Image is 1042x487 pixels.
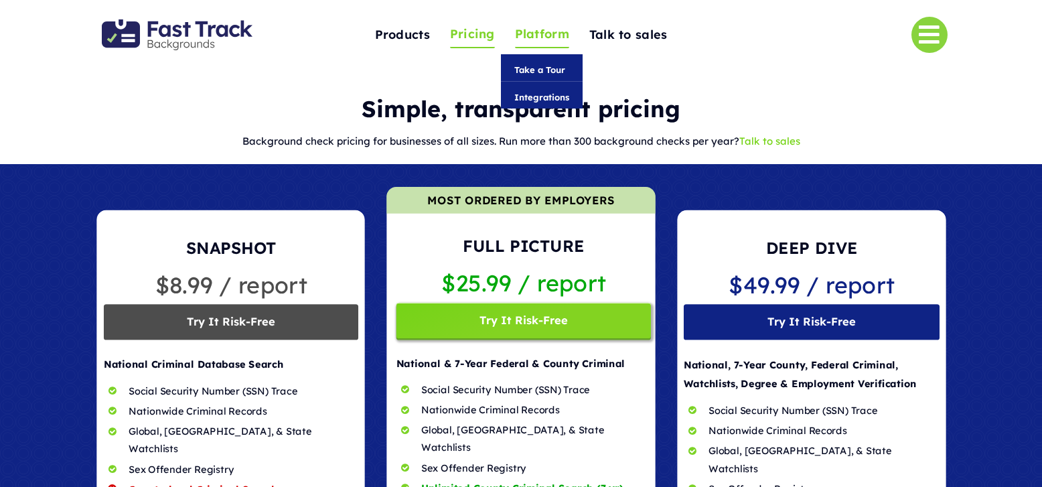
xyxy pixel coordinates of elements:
[362,94,680,123] b: Simple, transparent pricing
[589,25,668,46] span: Talk to sales
[515,21,569,49] a: Platform
[515,24,569,45] span: Platform
[102,19,252,50] img: Fast Track Backgrounds Logo
[242,135,739,147] span: Background check pricing for businesses of all sizes. Run more than 300 background checks per year?
[739,135,800,147] a: Talk to sales
[911,17,948,53] a: Link to #
[514,90,569,105] span: Integrations
[589,21,668,50] a: Talk to sales
[375,25,430,46] span: Products
[501,54,583,81] a: Take a Tour
[308,1,735,68] nav: One Page
[501,82,583,109] a: Integrations
[514,62,565,77] span: Take a Tour
[450,24,495,45] span: Pricing
[102,18,252,32] a: Fast Track Backgrounds Logo
[450,21,495,49] a: Pricing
